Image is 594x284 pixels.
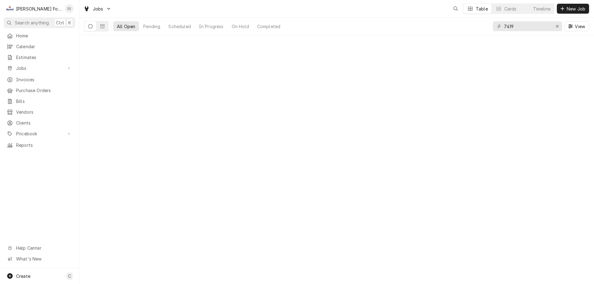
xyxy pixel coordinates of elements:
a: Go to Pricebook [4,129,75,139]
span: Jobs [93,6,103,12]
a: Clients [4,118,75,128]
span: Vendors [16,109,72,115]
div: On Hold [232,23,249,30]
a: Bills [4,96,75,106]
a: Vendors [4,107,75,117]
a: Purchase Orders [4,85,75,95]
div: Completed [257,23,280,30]
div: All Open [117,23,135,30]
span: Clients [16,120,72,126]
div: Marshall Food Equipment Service's Avatar [6,4,14,13]
span: Reports [16,142,72,148]
a: Go to Help Center [4,243,75,253]
a: Go to What's New [4,254,75,264]
div: Cards [504,6,517,12]
button: Search anythingCtrlK [4,17,75,28]
span: Calendar [16,43,72,50]
span: C [68,273,71,279]
a: Estimates [4,52,75,62]
span: Search anything [15,19,49,26]
div: Derek Testa (81)'s Avatar [65,4,74,13]
a: Go to Jobs [4,63,75,73]
button: Open search [451,4,461,14]
a: Home [4,31,75,41]
span: New Job [566,6,587,12]
span: Bills [16,98,72,104]
span: Ctrl [56,19,64,26]
span: View [574,23,586,30]
span: Create [16,273,30,279]
span: Help Center [16,245,71,251]
span: Purchase Orders [16,87,72,94]
a: Invoices [4,74,75,85]
span: Estimates [16,54,72,61]
input: Keyword search [504,21,550,31]
div: D( [65,4,74,13]
div: M [6,4,14,13]
div: Pending [143,23,160,30]
button: New Job [557,4,589,14]
div: Timeline [533,6,550,12]
span: Jobs [16,65,63,71]
span: K [68,19,71,26]
div: Scheduled [168,23,191,30]
span: Pricebook [16,130,63,137]
button: Erase input [552,21,562,31]
a: Reports [4,140,75,150]
div: In Progress [199,23,224,30]
span: What's New [16,256,71,262]
a: Go to Jobs [81,4,114,14]
span: Home [16,32,72,39]
a: Calendar [4,41,75,52]
span: Invoices [16,76,72,83]
div: Table [476,6,488,12]
button: View [565,21,589,31]
div: [PERSON_NAME] Food Equipment Service [16,6,62,12]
